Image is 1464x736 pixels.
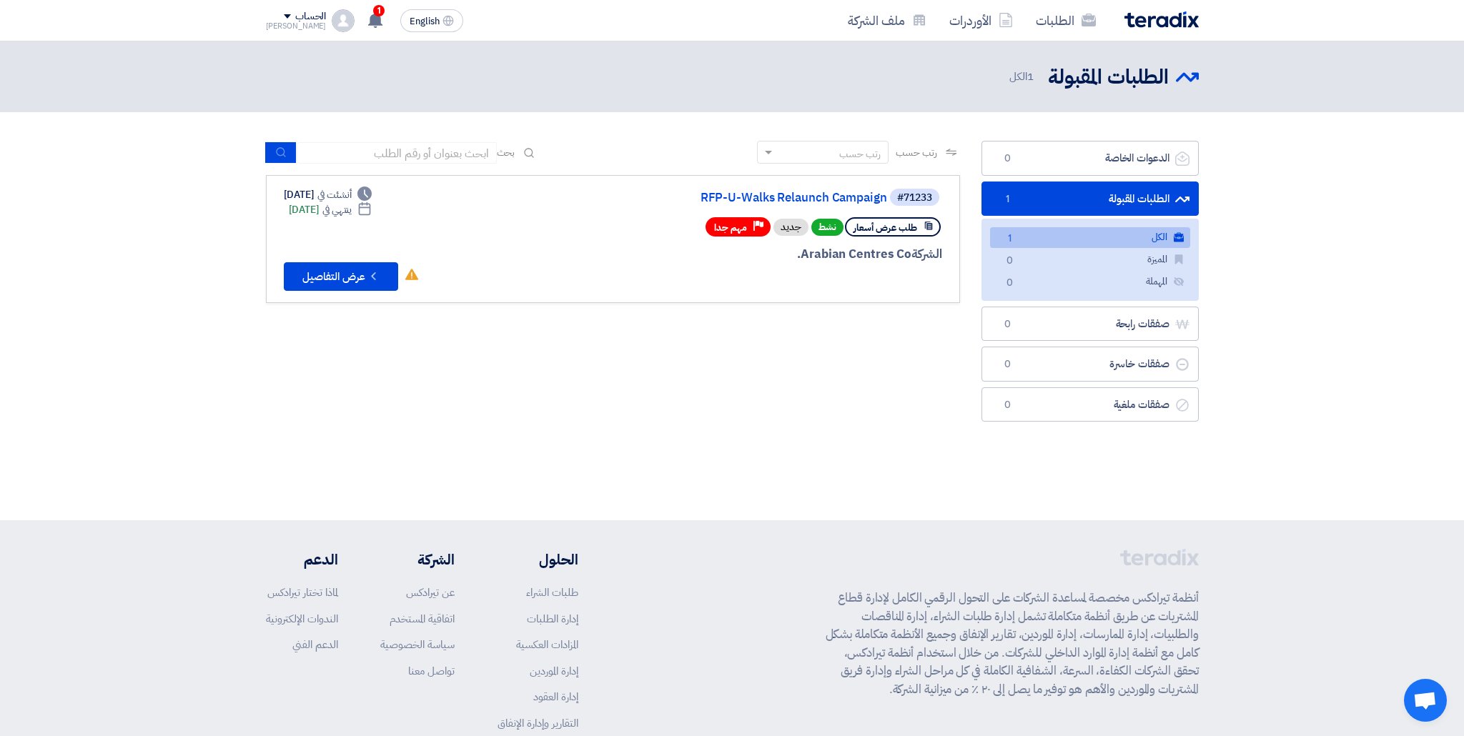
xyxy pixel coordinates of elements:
[1124,11,1199,28] img: Teradix logo
[811,219,844,236] span: نشط
[297,142,497,164] input: ابحث بعنوان أو رقم الطلب
[938,4,1024,37] a: الأوردرات
[990,249,1190,270] a: المميزة
[1001,232,1019,247] span: 1
[373,5,385,16] span: 1
[289,202,372,217] div: [DATE]
[897,193,932,203] div: #71233
[990,227,1190,248] a: الكل
[601,192,887,204] a: RFP-U-Walks Relaunch Campaign
[498,715,578,731] a: التقارير وإدارة الإنفاق
[714,221,747,234] span: مهم جدا
[380,637,455,652] a: سياسة الخصوصية
[981,181,1199,217] a: الطلبات المقبولة1
[284,262,398,291] button: عرض التفاصيل
[516,637,578,652] a: المزادات العكسية
[1009,69,1037,85] span: الكل
[981,387,1199,422] a: صفقات ملغية0
[390,611,455,627] a: اتفاقية المستخدم
[999,151,1017,166] span: 0
[408,663,455,679] a: تواصل معنا
[322,202,352,217] span: ينتهي في
[981,141,1199,176] a: الدعوات الخاصة0
[533,689,578,705] a: إدارة العقود
[1048,64,1169,91] h2: الطلبات المقبولة
[999,357,1017,372] span: 0
[1027,69,1034,84] span: 1
[317,187,352,202] span: أنشئت في
[284,187,372,202] div: [DATE]
[1404,679,1447,722] a: Open chat
[526,585,578,600] a: طلبات الشراء
[266,611,338,627] a: الندوات الإلكترونية
[999,192,1017,207] span: 1
[1024,4,1107,37] a: الطلبات
[911,245,942,263] span: الشركة
[999,317,1017,332] span: 0
[527,611,578,627] a: إدارة الطلبات
[530,663,578,679] a: إدارة الموردين
[410,16,440,26] span: English
[839,146,881,161] div: رتب حسب
[999,398,1017,412] span: 0
[981,307,1199,342] a: صفقات رابحة0
[1001,254,1019,269] span: 0
[266,549,338,570] li: الدعم
[292,637,338,652] a: الدعم الفني
[266,22,327,30] div: [PERSON_NAME]
[400,9,463,32] button: English
[497,145,515,160] span: بحث
[854,221,917,234] span: طلب عرض أسعار
[981,347,1199,382] a: صفقات خاسرة0
[1001,276,1019,291] span: 0
[896,145,936,160] span: رتب حسب
[773,219,808,236] div: جديد
[332,9,355,32] img: profile_test.png
[267,585,338,600] a: لماذا تختار تيرادكس
[380,549,455,570] li: الشركة
[990,272,1190,292] a: المهملة
[598,245,942,264] div: Arabian Centres Co.
[406,585,455,600] a: عن تيرادكس
[295,11,326,23] div: الحساب
[498,549,578,570] li: الحلول
[836,4,938,37] a: ملف الشركة
[826,589,1199,698] p: أنظمة تيرادكس مخصصة لمساعدة الشركات على التحول الرقمي الكامل لإدارة قطاع المشتريات عن طريق أنظمة ...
